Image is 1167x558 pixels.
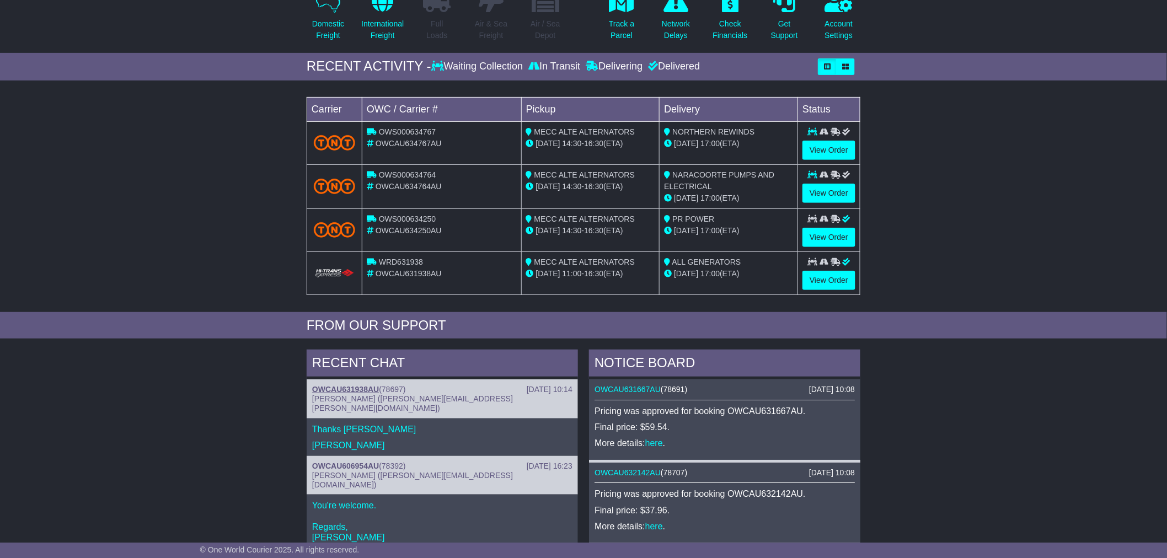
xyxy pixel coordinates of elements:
p: Check Financials [713,18,748,41]
span: NARACOORTE PUMPS AND ELECTRICAL [664,170,774,191]
div: NOTICE BOARD [589,350,860,379]
div: Delivering [583,61,645,73]
p: You're welcome. Regards, [PERSON_NAME] [312,500,572,543]
span: MECC ALTE ALTERNATORS [534,257,635,266]
div: (ETA) [664,268,793,280]
span: [DATE] [674,139,698,148]
p: Get Support [771,18,798,41]
a: OWCAU632142AU [595,468,661,477]
div: [DATE] 10:08 [809,468,855,477]
img: TNT_Domestic.png [314,222,355,237]
span: PR POWER [672,214,714,223]
div: [DATE] 10:08 [809,385,855,394]
p: Full Loads [423,18,451,41]
span: OWS000634764 [379,170,436,179]
div: ( ) [312,462,572,471]
a: View Order [802,271,855,290]
div: [DATE] 16:23 [527,462,572,471]
span: OWS000634250 [379,214,436,223]
img: HiTrans.png [314,269,355,279]
span: 78707 [663,468,685,477]
a: here [645,522,663,531]
img: TNT_Domestic.png [314,179,355,194]
span: 78697 [382,385,403,394]
span: 78392 [382,462,403,470]
a: View Order [802,184,855,203]
span: OWCAU631938AU [376,269,442,278]
a: OWCAU606954AU [312,462,379,470]
span: [DATE] [674,194,698,202]
div: (ETA) [664,225,793,237]
p: Air & Sea Freight [475,18,507,41]
p: International Freight [361,18,404,41]
div: - (ETA) [526,138,655,149]
div: [DATE] 10:14 [527,385,572,394]
div: - (ETA) [526,268,655,280]
span: OWCAU634767AU [376,139,442,148]
div: ( ) [312,385,572,394]
span: ALL GENERATORS [672,257,741,266]
p: Track a Parcel [609,18,634,41]
td: OWC / Carrier # [362,97,522,121]
span: 14:30 [563,226,582,235]
p: [PERSON_NAME] [312,440,572,450]
span: MECC ALTE ALTERNATORS [534,214,635,223]
span: 16:30 [584,139,603,148]
a: View Order [802,141,855,160]
p: Pricing was approved for booking OWCAU632142AU. [595,489,855,499]
span: MECC ALTE ALTERNATORS [534,170,635,179]
span: 17:00 [700,226,720,235]
span: 16:30 [584,226,603,235]
span: WRD631938 [379,257,423,266]
img: TNT_Domestic.png [314,135,355,150]
p: Air / Sea Depot [531,18,560,41]
p: Domestic Freight [312,18,344,41]
p: Account Settings [825,18,853,41]
span: MECC ALTE ALTERNATORS [534,127,635,136]
div: In Transit [526,61,583,73]
span: 14:30 [563,182,582,191]
span: 14:30 [563,139,582,148]
span: [DATE] [674,226,698,235]
span: OWCAU634250AU [376,226,442,235]
div: Delivered [645,61,700,73]
p: Final price: $37.96. [595,505,855,516]
span: [DATE] [536,182,560,191]
div: FROM OUR SUPPORT [307,318,860,334]
span: © One World Courier 2025. All rights reserved. [200,545,360,554]
span: [DATE] [674,269,698,278]
a: View Order [802,228,855,247]
span: [DATE] [536,139,560,148]
div: RECENT ACTIVITY - [307,58,431,74]
span: 17:00 [700,194,720,202]
span: 78691 [663,385,685,394]
span: 17:00 [700,139,720,148]
span: 17:00 [700,269,720,278]
p: Network Delays [662,18,690,41]
a: here [645,438,663,448]
div: - (ETA) [526,225,655,237]
div: ( ) [595,385,855,394]
a: OWCAU631667AU [595,385,661,394]
div: - (ETA) [526,181,655,192]
span: 16:30 [584,182,603,191]
span: [PERSON_NAME] ([PERSON_NAME][EMAIL_ADDRESS][DOMAIN_NAME]) [312,471,513,489]
span: [PERSON_NAME] ([PERSON_NAME][EMAIL_ADDRESS][PERSON_NAME][DOMAIN_NAME]) [312,394,513,412]
a: OWCAU631938AU [312,385,379,394]
p: Final price: $59.54. [595,422,855,432]
span: 11:00 [563,269,582,278]
p: More details: . [595,521,855,532]
td: Pickup [521,97,660,121]
td: Carrier [307,97,362,121]
span: [DATE] [536,269,560,278]
span: [DATE] [536,226,560,235]
div: ( ) [595,468,855,477]
td: Status [798,97,860,121]
div: (ETA) [664,192,793,204]
div: RECENT CHAT [307,350,578,379]
td: Delivery [660,97,798,121]
span: NORTHERN REWINDS [672,127,754,136]
div: (ETA) [664,138,793,149]
span: OWS000634767 [379,127,436,136]
span: OWCAU634764AU [376,182,442,191]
